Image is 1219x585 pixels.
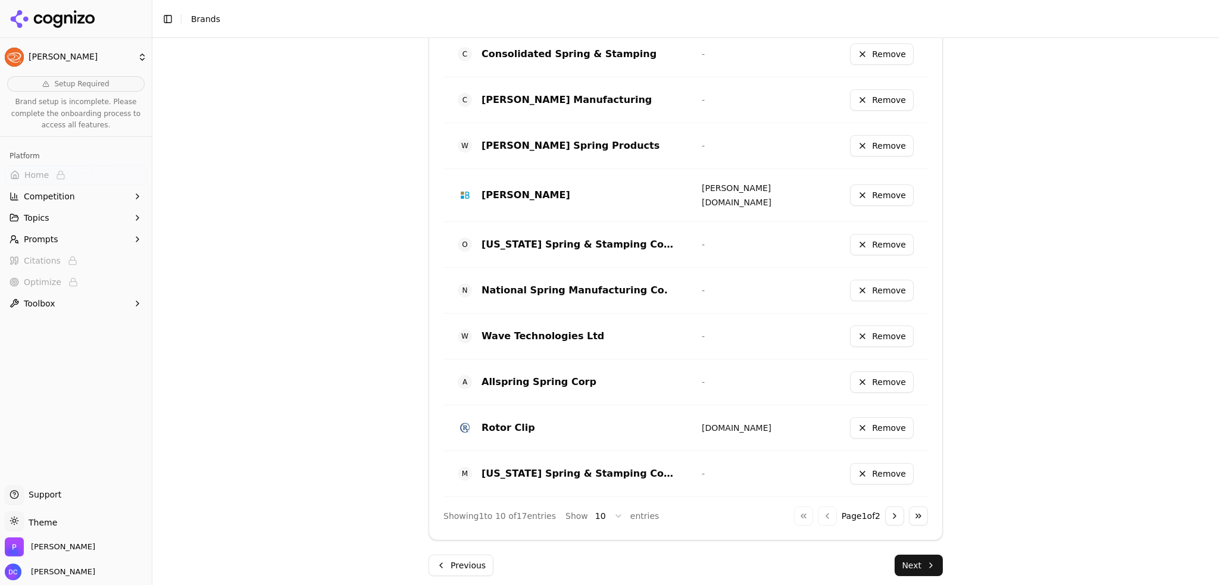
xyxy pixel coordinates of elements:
[5,294,147,313] button: Toolbox
[24,276,61,288] span: Optimize
[482,47,657,61] div: Consolidated Spring & Stamping
[482,467,683,481] div: [US_STATE] Spring & Stamping Company
[482,283,668,298] div: National Spring Manufacturing Co.
[443,5,928,497] div: Data table
[191,14,220,24] span: Brands
[5,537,24,556] img: Perrill
[850,371,914,393] button: Remove
[5,564,95,580] button: Open user button
[24,233,58,245] span: Prompts
[850,89,914,111] button: Remove
[842,510,880,522] span: Page 1 of 2
[458,283,472,298] span: N
[482,237,683,252] div: [US_STATE] Spring & Stamping Company
[24,298,55,309] span: Toolbox
[702,286,705,295] span: -
[24,489,61,500] span: Support
[702,240,705,249] span: -
[5,230,147,249] button: Prompts
[5,537,95,556] button: Open organization switcher
[458,188,472,202] img: Baumann
[850,184,914,206] button: Remove
[458,93,472,107] span: C
[5,146,147,165] div: Platform
[850,463,914,484] button: Remove
[26,567,95,577] span: [PERSON_NAME]
[24,518,57,527] span: Theme
[702,95,705,105] span: -
[458,139,472,153] span: W
[482,375,596,389] div: Allspring Spring Corp
[24,212,49,224] span: Topics
[482,421,535,435] div: Rotor Clip
[31,542,95,552] span: Perrill
[458,375,472,389] span: A
[7,96,145,132] p: Brand setup is incomplete. Please complete the onboarding process to access all features.
[458,47,472,61] span: C
[24,255,61,267] span: Citations
[24,169,49,181] span: Home
[458,237,472,252] span: O
[5,48,24,67] img: Smalley
[429,555,493,576] button: Previous
[565,510,588,522] span: Show
[443,510,556,522] div: Showing 1 to 10 of 17 entries
[482,93,652,107] div: [PERSON_NAME] Manufacturing
[630,510,659,522] span: entries
[191,13,1186,25] nav: breadcrumb
[458,421,472,435] img: Rotor Clip
[702,377,705,387] span: -
[5,208,147,227] button: Topics
[482,188,570,202] div: [PERSON_NAME]
[482,329,604,343] div: Wave Technologies Ltd
[702,49,705,59] span: -
[54,79,109,89] span: Setup Required
[895,555,943,576] button: Next
[702,469,705,478] span: -
[482,139,659,153] div: [PERSON_NAME] Spring Products
[24,190,75,202] span: Competition
[702,183,771,207] a: [PERSON_NAME][DOMAIN_NAME]
[458,467,472,481] span: M
[5,187,147,206] button: Competition
[702,141,705,151] span: -
[702,331,705,341] span: -
[850,326,914,347] button: Remove
[850,234,914,255] button: Remove
[850,135,914,157] button: Remove
[850,280,914,301] button: Remove
[458,329,472,343] span: W
[702,423,771,433] a: [DOMAIN_NAME]
[850,43,914,65] button: Remove
[5,564,21,580] img: Dan Cole
[850,417,914,439] button: Remove
[29,52,133,62] span: [PERSON_NAME]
